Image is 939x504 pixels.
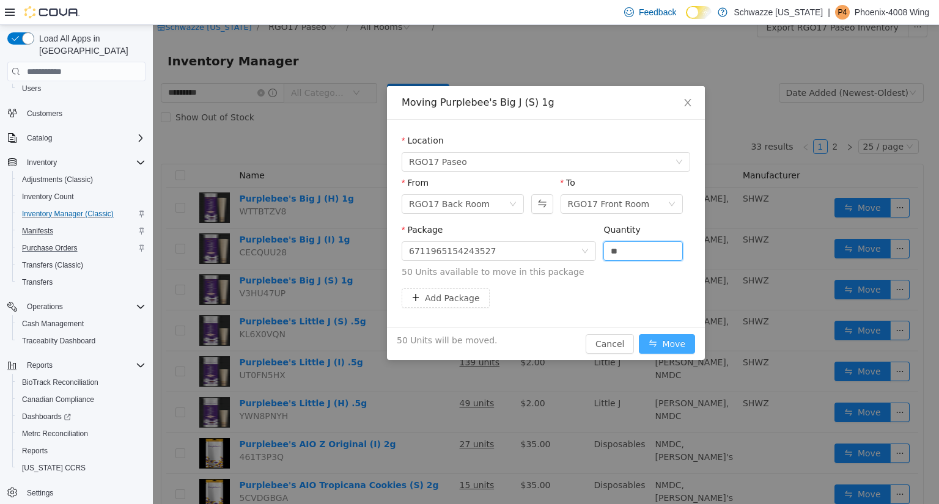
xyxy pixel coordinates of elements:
[17,426,93,441] a: Metrc Reconciliation
[378,169,400,189] button: Swap
[2,104,150,122] button: Customers
[22,463,86,473] span: [US_STATE] CCRS
[22,277,53,287] span: Transfers
[2,484,150,502] button: Settings
[12,315,150,332] button: Cash Management
[22,131,145,145] span: Catalog
[22,106,67,121] a: Customers
[17,426,145,441] span: Metrc Reconciliation
[2,154,150,171] button: Inventory
[249,200,290,210] label: Package
[27,488,53,498] span: Settings
[12,374,150,391] button: BioTrack Reconciliation
[17,316,89,331] a: Cash Management
[27,133,52,143] span: Catalog
[17,375,103,390] a: BioTrack Reconciliation
[22,243,78,253] span: Purchase Orders
[22,299,145,314] span: Operations
[17,172,98,187] a: Adjustments (Classic)
[12,171,150,188] button: Adjustments (Classic)
[22,358,145,373] span: Reports
[22,155,145,170] span: Inventory
[408,153,422,163] label: To
[12,205,150,222] button: Inventory Manager (Classic)
[244,309,344,322] span: 50 Units will be moved.
[12,459,150,477] button: [US_STATE] CCRS
[249,111,291,120] label: Location
[12,257,150,274] button: Transfers (Classic)
[17,258,88,272] a: Transfers (Classic)
[530,73,540,82] i: icon: close
[22,412,71,422] span: Dashboards
[12,188,150,205] button: Inventory Count
[429,222,436,231] i: icon: down
[2,298,150,315] button: Operations
[17,334,100,348] a: Traceabilty Dashboard
[12,442,150,459] button: Reports
[12,80,150,97] button: Users
[256,128,314,146] span: RGO17 Paseo
[22,226,53,236] span: Manifests
[17,444,145,458] span: Reports
[12,332,150,349] button: Traceabilty Dashboard
[2,130,150,147] button: Catalog
[17,461,145,475] span: Washington CCRS
[17,392,99,407] a: Canadian Compliance
[486,309,542,329] button: icon: swapMove
[22,84,41,93] span: Users
[22,446,48,456] span: Reports
[22,378,98,387] span: BioTrack Reconciliation
[256,170,337,188] div: RGO17 Back Room
[12,239,150,257] button: Purchase Orders
[12,391,150,408] button: Canadian Compliance
[734,5,823,20] p: Schwazze [US_STATE]
[451,200,488,210] label: Quantity
[22,209,114,219] span: Inventory Manager (Classic)
[249,153,276,163] label: From
[22,192,74,202] span: Inventory Count
[22,358,57,373] button: Reports
[22,155,62,170] button: Inventory
[22,175,93,184] span: Adjustments (Classic)
[17,461,90,475] a: [US_STATE] CCRS
[838,5,847,20] span: P4
[17,275,57,290] a: Transfers
[27,360,53,370] span: Reports
[17,81,46,96] a: Users
[17,409,76,424] a: Dashboards
[12,425,150,442] button: Metrc Reconciliation
[17,172,145,187] span: Adjustments (Classic)
[17,375,145,390] span: BioTrack Reconciliation
[17,206,145,221] span: Inventory Manager (Classic)
[518,61,552,95] button: Close
[249,241,537,254] span: 50 Units available to move in this package
[22,485,145,500] span: Settings
[22,395,94,404] span: Canadian Compliance
[22,429,88,439] span: Metrc Reconciliation
[828,5,830,20] p: |
[433,309,481,329] button: Cancel
[17,206,119,221] a: Inventory Manager (Classic)
[356,175,364,184] i: icon: down
[249,263,337,283] button: icon: plusAdd Package
[24,6,79,18] img: Cova
[451,217,529,235] input: Quantity
[22,486,58,500] a: Settings
[22,106,145,121] span: Customers
[27,158,57,167] span: Inventory
[22,260,83,270] span: Transfers (Classic)
[17,189,79,204] a: Inventory Count
[12,274,150,291] button: Transfers
[17,409,145,424] span: Dashboards
[34,32,145,57] span: Load All Apps in [GEOGRAPHIC_DATA]
[27,302,63,312] span: Operations
[12,408,150,425] a: Dashboards
[17,444,53,458] a: Reports
[249,71,537,84] div: Moving Purplebee's Big J (S) 1g
[17,189,145,204] span: Inventory Count
[22,299,68,314] button: Operations
[2,357,150,374] button: Reports
[17,241,83,255] a: Purchase Orders
[415,170,497,188] div: RGO17 Front Room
